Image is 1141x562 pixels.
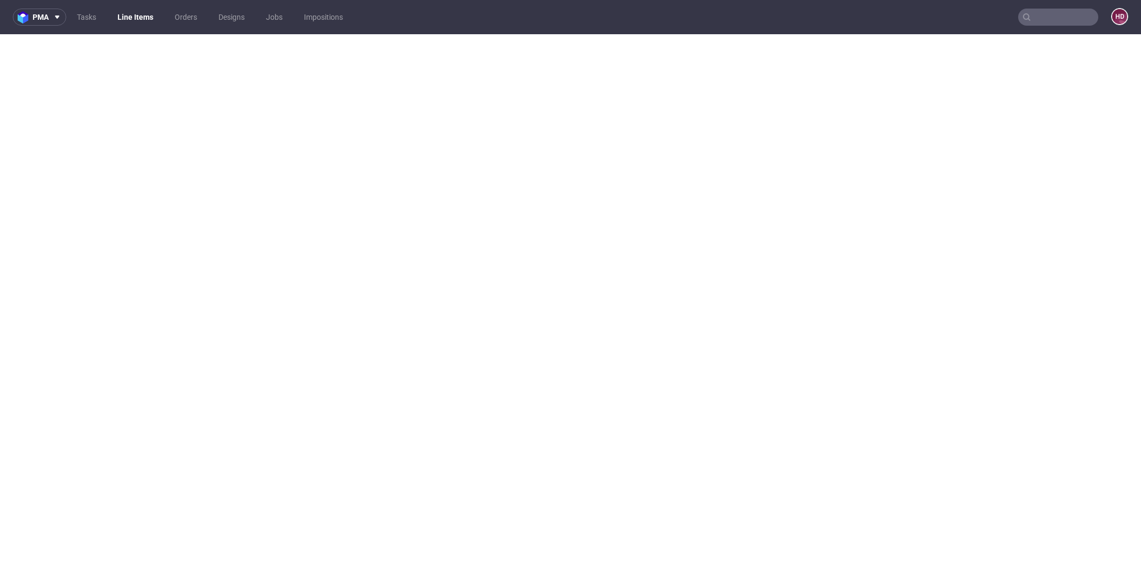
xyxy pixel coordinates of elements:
figcaption: HD [1112,9,1127,24]
a: Jobs [260,9,289,26]
a: Impositions [298,9,349,26]
a: Tasks [71,9,103,26]
a: Designs [212,9,251,26]
a: Line Items [111,9,160,26]
button: pma [13,9,66,26]
a: Orders [168,9,204,26]
span: pma [33,13,49,21]
img: logo [18,11,33,24]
